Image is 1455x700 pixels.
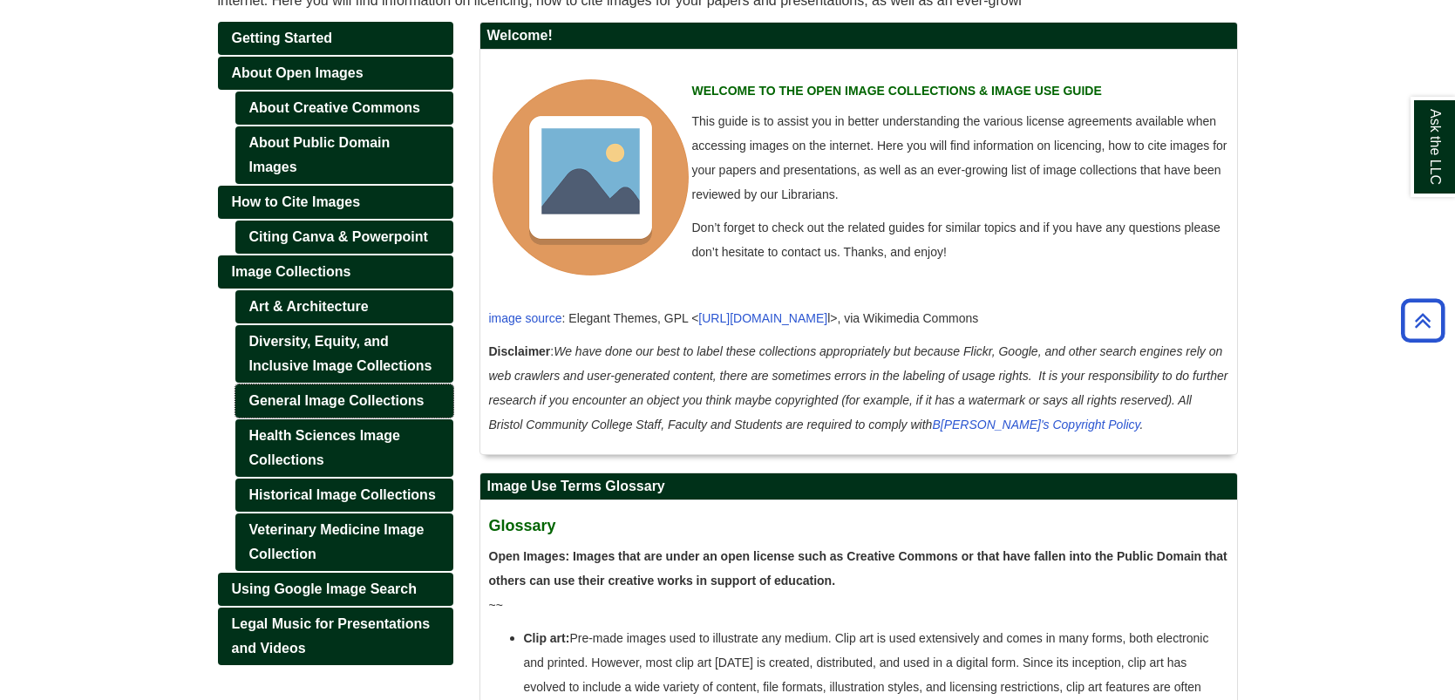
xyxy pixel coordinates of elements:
span: Getting Started [232,31,333,45]
a: [URL][DOMAIN_NAME] [698,311,827,325]
a: Health Sciences Image Collections [235,419,453,477]
span: : [489,344,1228,432]
a: Diversity, Equity, and Inclusive Image Collections [235,325,453,383]
a: Veterinary Medicine Image Collection [235,513,453,571]
a: About Public Domain Images [235,126,453,184]
h2: Image Use Terms Glossary [480,473,1237,500]
a: Image Collections [218,255,453,289]
span: Glossary [489,517,556,534]
a: [PERSON_NAME]'s Copyright Policy [941,418,1140,432]
span: Legal Music for Presentations and Videos [232,616,431,656]
span: Using Google Image Search [232,581,418,596]
strong: WELCOME TO THE OPEN IMAGE COLLECTIONS & IMAGE USE GUIDE [692,84,1102,98]
strong: Open Images: Images that are under an open license such as Creative Commons or that have fallen i... [489,549,1227,588]
span: How to Cite Images [232,194,361,209]
span: About Open Images [232,65,364,80]
span: Image Collections [232,264,351,279]
a: Citing Canva & Powerpoint [235,221,453,254]
a: Art & Architecture [235,290,453,323]
a: Getting Started [218,22,453,55]
span: Don’t forget to check out the related guides for similar topics and if you have any questions ple... [692,221,1220,259]
a: Using Google Image Search [218,573,453,606]
img: image icon [493,79,689,275]
h2: Welcome! [480,23,1237,50]
span: ~~ [489,549,1227,612]
strong: Clip art: [524,631,570,645]
a: How to Cite Images [218,186,453,219]
a: Historical Image Collections [235,479,453,512]
a: About Open Images [218,57,453,90]
a: Legal Music for Presentations and Videos [218,608,453,665]
em: We have done our best to label these collections appropriately but because Flickr, Google, and ot... [489,344,1228,432]
span: : Elegant Themes, GPL < l>, via Wikimedia Commons [489,311,979,325]
a: About Creative Commons [235,92,453,125]
a: General Image Collections [235,384,453,418]
a: Back to Top [1395,309,1451,332]
strong: Disclaimer [489,344,551,358]
a: B [932,418,940,432]
span: This guide is to assist you in better understanding the various license agreements available when... [692,114,1227,201]
a: image source [489,311,562,325]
